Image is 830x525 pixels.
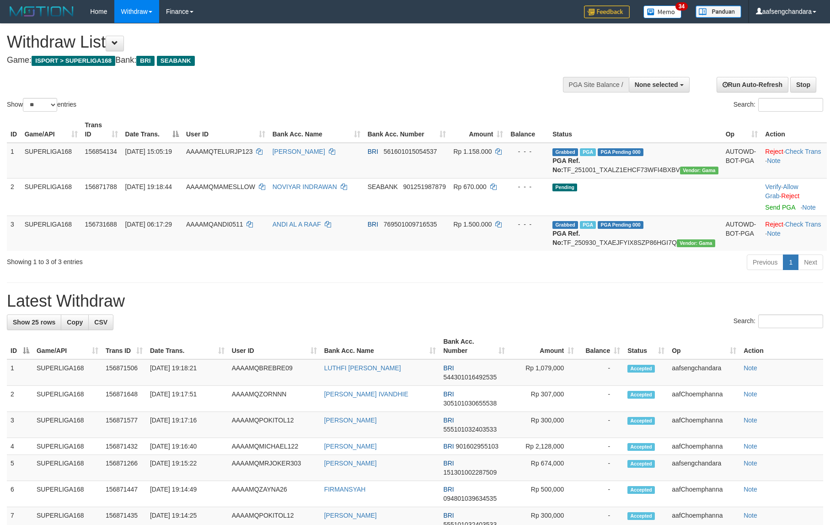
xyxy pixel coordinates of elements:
[510,147,545,156] div: - - -
[7,33,544,51] h1: Withdraw List
[13,319,55,326] span: Show 25 rows
[85,148,117,155] span: 156854134
[102,438,146,455] td: 156871432
[510,220,545,229] div: - - -
[439,333,509,359] th: Bank Acc. Number: activate to sort column ascending
[7,56,544,65] h4: Game: Bank:
[580,148,596,156] span: Marked by aafsengchandara
[273,148,325,155] a: [PERSON_NAME]
[324,364,401,372] a: LUTHFI [PERSON_NAME]
[228,386,321,412] td: AAAAMQZORNNN
[122,117,182,143] th: Date Trans.: activate to sort column descending
[761,143,827,179] td: · ·
[368,221,378,228] span: BRI
[88,314,113,330] a: CSV
[228,359,321,386] td: AAAAMQBREBRE09
[125,148,172,155] span: [DATE] 15:05:19
[563,77,629,92] div: PGA Site Balance /
[324,390,408,398] a: [PERSON_NAME] IVANDHIE
[668,438,740,455] td: aafChoemphanna
[765,148,783,155] a: Reject
[368,183,398,190] span: SEABANK
[228,481,321,507] td: AAAAMQZAYNA26
[102,455,146,481] td: 156871266
[443,495,497,502] span: Copy 094801039634535 to clipboard
[510,182,545,191] div: - - -
[7,254,339,266] div: Showing 1 to 3 of 3 entries
[578,481,624,507] td: -
[33,333,102,359] th: Game/API: activate to sort column ascending
[668,455,740,481] td: aafsengchandara
[549,117,722,143] th: Status
[7,386,33,412] td: 2
[7,178,21,216] td: 2
[443,469,497,476] span: Copy 151301002287509 to clipboard
[643,5,682,18] img: Button%20Memo.svg
[146,438,228,455] td: [DATE] 19:16:40
[507,117,549,143] th: Balance
[67,319,83,326] span: Copy
[758,98,823,112] input: Search:
[744,443,757,450] a: Note
[146,333,228,359] th: Date Trans.: activate to sort column ascending
[443,443,454,450] span: BRI
[578,455,624,481] td: -
[324,417,377,424] a: [PERSON_NAME]
[182,117,269,143] th: User ID: activate to sort column ascending
[146,481,228,507] td: [DATE] 19:14:49
[102,481,146,507] td: 156871447
[456,443,498,450] span: Copy 901602955103 to clipboard
[228,438,321,455] td: AAAAMQMICHAEL122
[7,314,61,330] a: Show 25 rows
[85,221,117,228] span: 156731688
[624,333,668,359] th: Status: activate to sort column ascending
[443,390,454,398] span: BRI
[744,486,757,493] a: Note
[443,364,454,372] span: BRI
[744,512,757,519] a: Note
[717,77,788,92] a: Run Auto-Refresh
[765,204,795,211] a: Send PGA
[443,400,497,407] span: Copy 305101030655538 to clipboard
[635,81,678,88] span: None selected
[7,481,33,507] td: 6
[668,412,740,438] td: aafChoemphanna
[7,438,33,455] td: 4
[761,216,827,251] td: · ·
[23,98,57,112] select: Showentries
[324,460,377,467] a: [PERSON_NAME]
[125,183,172,190] span: [DATE] 19:18:44
[102,333,146,359] th: Trans ID: activate to sort column ascending
[552,221,578,229] span: Grabbed
[186,183,255,190] span: AAAAMQMAMESLLOW
[7,292,823,310] h1: Latest Withdraw
[443,460,454,467] span: BRI
[102,359,146,386] td: 156871506
[509,438,578,455] td: Rp 2,128,000
[450,117,507,143] th: Amount: activate to sort column ascending
[783,254,798,270] a: 1
[598,221,643,229] span: PGA Pending
[677,239,715,247] span: Vendor URL: https://trx31.1velocity.biz
[21,117,81,143] th: Game/API: activate to sort column ascending
[584,5,630,18] img: Feedback.jpg
[680,167,718,174] span: Vendor URL: https://trx31.1velocity.biz
[368,148,378,155] span: BRI
[33,359,102,386] td: SUPERLIGA168
[598,148,643,156] span: PGA Pending
[578,412,624,438] td: -
[7,5,76,18] img: MOTION_logo.png
[765,183,798,200] a: Allow Grab
[627,391,655,399] span: Accepted
[747,254,783,270] a: Previous
[509,359,578,386] td: Rp 1,079,000
[453,183,486,190] span: Rp 670.000
[61,314,89,330] a: Copy
[744,417,757,424] a: Note
[722,216,762,251] td: AUTOWD-BOT-PGA
[125,221,172,228] span: [DATE] 06:17:29
[509,333,578,359] th: Amount: activate to sort column ascending
[94,319,107,326] span: CSV
[21,143,81,179] td: SUPERLIGA168
[744,460,757,467] a: Note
